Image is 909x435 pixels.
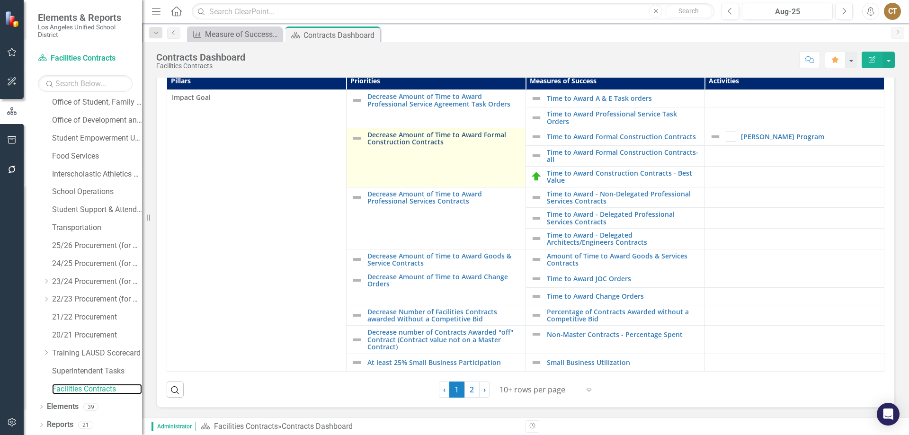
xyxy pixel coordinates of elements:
td: Double-Click to Edit Right Click for Context Menu [346,305,526,326]
a: Time to Award Formal Construction Contracts [547,133,700,140]
img: Not Defined [351,133,363,144]
td: Double-Click to Edit Right Click for Context Menu [526,249,705,270]
a: 22/23 Procurement (for PSD, do not modify) [52,294,142,305]
img: Not Defined [351,310,363,321]
div: Contracts Dashboard [282,422,353,431]
div: Aug-25 [745,6,829,18]
td: Double-Click to Edit Right Click for Context Menu [346,128,526,187]
td: Double-Click to Edit Right Click for Context Menu [526,145,705,166]
img: Not Defined [351,334,363,346]
button: Aug-25 [742,3,833,20]
img: Not Defined [531,273,542,284]
td: Double-Click to Edit Right Click for Context Menu [526,305,705,326]
td: Double-Click to Edit Right Click for Context Menu [526,187,705,208]
td: Double-Click to Edit Right Click for Context Menu [346,326,526,354]
a: Measure of Success - Scorecard Report [189,28,279,40]
button: Search [665,5,712,18]
a: Decrease Amount of Time to Award Goods & Service Contracts [367,252,521,267]
div: 21 [78,421,93,429]
span: 1 [449,382,464,398]
a: Time to Award Change Orders [547,293,700,300]
td: Double-Click to Edit Right Click for Context Menu [526,229,705,249]
img: Not Defined [531,93,542,104]
a: 24/25 Procurement (for PSD, do not modify layout) [52,258,142,269]
span: Impact Goal [172,93,341,102]
a: Decrease Amount of Time to Award Professional Service Agreement Task Orders [367,93,521,107]
a: School Operations [52,186,142,197]
a: Office of Development and Civic Engagement [52,115,142,126]
small: Los Angeles Unified School District [38,23,133,39]
a: Decrease Amount of Time to Award Professional Services Contracts [367,190,521,205]
img: Not Defined [351,254,363,265]
a: Reports [47,419,73,430]
a: Decrease Amount of Time to Award Change Orders [367,273,521,288]
td: Double-Click to Edit Right Click for Context Menu [526,90,705,107]
a: Decrease number of Contracts Awarded "off" Contract (Contract value not on a Master Contract) [367,328,521,350]
a: Time to Award - Delegated Architects/Engineers Contracts [547,231,700,246]
a: Time to Award - Non-Delegated Professional Services Contracts [547,190,700,205]
input: Search Below... [38,75,133,92]
input: Search ClearPoint... [192,3,714,20]
a: Elements [47,401,79,412]
a: Student Empowerment Unit [52,133,142,144]
img: Not Defined [351,275,363,286]
td: Double-Click to Edit Right Click for Context Menu [346,90,526,128]
span: Administrator [151,422,196,431]
img: Not Defined [531,291,542,302]
a: Non-Master Contracts - Percentage Spent [547,331,700,338]
img: Not Defined [531,192,542,203]
a: Decrease Number of Facilities Contracts awarded Without a Competitive Bid [367,308,521,323]
img: Not Defined [351,192,363,203]
td: Double-Click to Edit Right Click for Context Menu [526,128,705,145]
a: Time to Award Construction Contracts - Best Value [547,169,700,184]
div: Measure of Success - Scorecard Report [205,28,279,40]
img: Not Defined [351,95,363,106]
a: Interscholastic Athletics Department [52,169,142,180]
a: Small Business Utilization [547,359,700,366]
a: 23/24 Procurement (for PSD, do not modify layout) [52,276,142,287]
td: Double-Click to Edit [167,90,347,371]
a: At least 25% Small Business Participation [367,359,521,366]
a: Transportation [52,222,142,233]
td: Double-Click to Edit Right Click for Context Menu [526,326,705,354]
td: Double-Click to Edit Right Click for Context Menu [346,249,526,270]
span: ‹ [443,384,446,395]
img: ClearPoint Strategy [5,11,21,27]
a: Time to Award A & E Task orders [547,95,700,102]
img: Not Defined [531,233,542,244]
a: 25/26 Procurement (for PSD, do not modify layout) [52,240,142,251]
a: Time to Award JOC Orders [547,275,700,282]
td: Double-Click to Edit Right Click for Context Menu [526,354,705,371]
img: Not Defined [531,357,542,368]
div: » [201,421,518,432]
span: › [483,384,486,395]
a: Facilities Contracts [38,53,133,64]
a: Facilities Contracts [214,422,278,431]
td: Double-Click to Edit Right Click for Context Menu [346,354,526,371]
a: Amount of Time to Award Goods & Services Contracts [547,252,700,267]
td: Double-Click to Edit Right Click for Context Menu [346,187,526,249]
div: Facilities Contracts [156,62,245,70]
img: Not Defined [531,112,542,124]
a: Food Services [52,151,142,162]
a: Percentage of Contracts Awarded without a Competitive Bid [547,308,700,323]
button: CT [884,3,901,20]
div: Contracts Dashboard [303,29,378,41]
img: Not Defined [531,310,542,321]
img: On Track [531,171,542,182]
img: Not Defined [531,254,542,265]
a: Decrease Amount of Time to Award Formal Construction Contracts [367,131,521,146]
td: Double-Click to Edit Right Click for Context Menu [526,270,705,287]
img: Not Defined [531,328,542,340]
a: Superintendent Tasks [52,366,142,377]
div: Contracts Dashboard [156,52,245,62]
a: Time to Award Professional Service Task Orders [547,110,700,125]
a: 21/22 Procurement [52,312,142,323]
div: 39 [83,403,98,411]
a: [PERSON_NAME] Program [741,133,879,140]
a: Time to Award Formal Construction Contracts-all [547,149,700,163]
td: Double-Click to Edit Right Click for Context Menu [526,107,705,128]
a: 2 [464,382,480,398]
div: Open Intercom Messenger [877,403,900,426]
